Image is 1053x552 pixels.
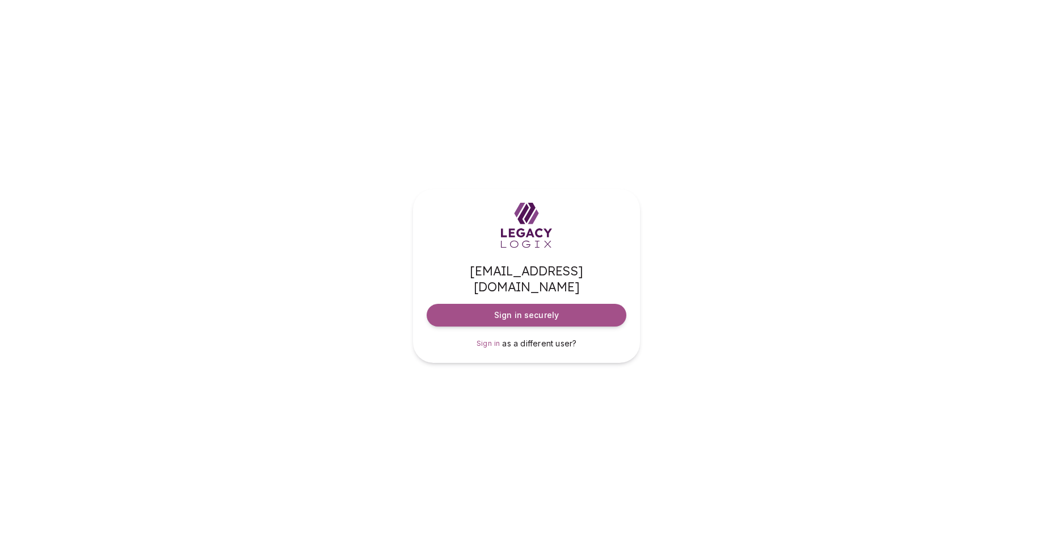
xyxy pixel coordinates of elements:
[494,310,559,321] span: Sign in securely
[502,338,576,348] span: as a different user?
[427,304,626,327] button: Sign in securely
[427,263,626,295] span: [EMAIL_ADDRESS][DOMAIN_NAME]
[477,338,500,349] a: Sign in
[477,339,500,348] span: Sign in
